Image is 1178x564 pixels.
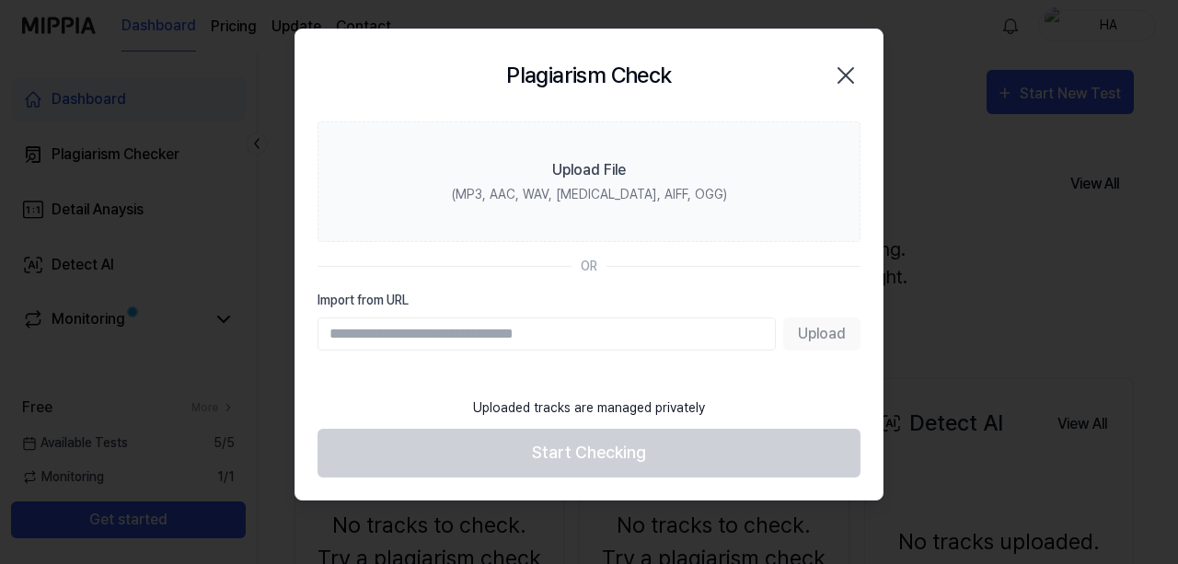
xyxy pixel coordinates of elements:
div: OR [581,257,597,276]
div: Upload File [552,159,626,181]
div: Uploaded tracks are managed privately [462,387,716,429]
div: (MP3, AAC, WAV, [MEDICAL_DATA], AIFF, OGG) [452,185,727,204]
label: Import from URL [318,291,860,310]
h2: Plagiarism Check [506,59,671,92]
